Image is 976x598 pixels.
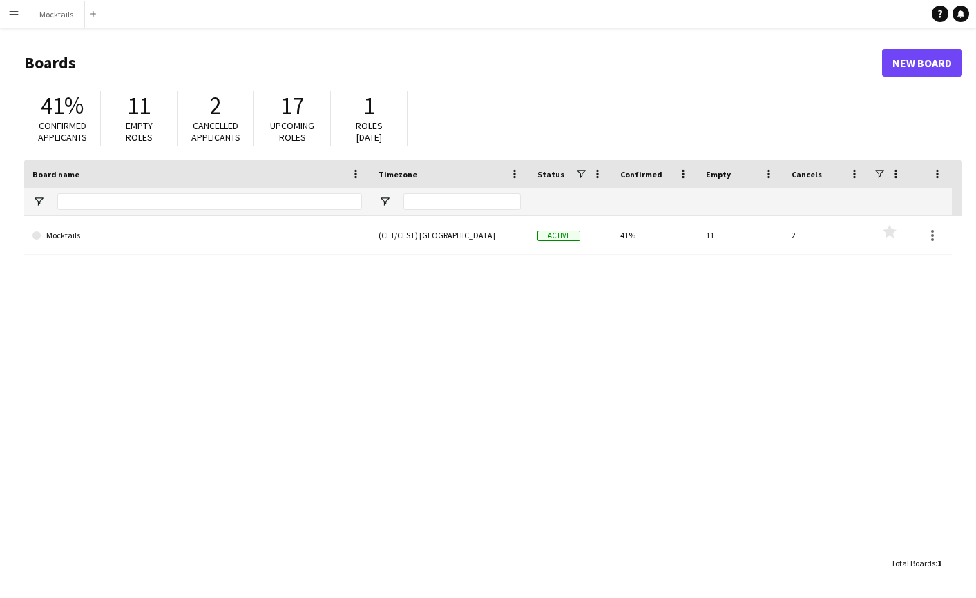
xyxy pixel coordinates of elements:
[127,90,151,121] span: 11
[57,193,362,210] input: Board name Filter Input
[537,231,580,241] span: Active
[38,119,87,144] span: Confirmed applicants
[28,1,85,28] button: Mocktails
[210,90,222,121] span: 2
[379,195,391,208] button: Open Filter Menu
[612,216,698,254] div: 41%
[403,193,521,210] input: Timezone Filter Input
[356,119,383,144] span: Roles [DATE]
[698,216,783,254] div: 11
[537,169,564,180] span: Status
[32,216,362,255] a: Mocktails
[24,52,882,73] h1: Boards
[891,550,941,577] div: :
[891,558,935,568] span: Total Boards
[32,195,45,208] button: Open Filter Menu
[191,119,240,144] span: Cancelled applicants
[792,169,822,180] span: Cancels
[270,119,314,144] span: Upcoming roles
[706,169,731,180] span: Empty
[370,216,529,254] div: (CET/CEST) [GEOGRAPHIC_DATA]
[32,169,79,180] span: Board name
[280,90,304,121] span: 17
[620,169,662,180] span: Confirmed
[379,169,417,180] span: Timezone
[783,216,869,254] div: 2
[41,90,84,121] span: 41%
[363,90,375,121] span: 1
[126,119,153,144] span: Empty roles
[882,49,962,77] a: New Board
[937,558,941,568] span: 1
